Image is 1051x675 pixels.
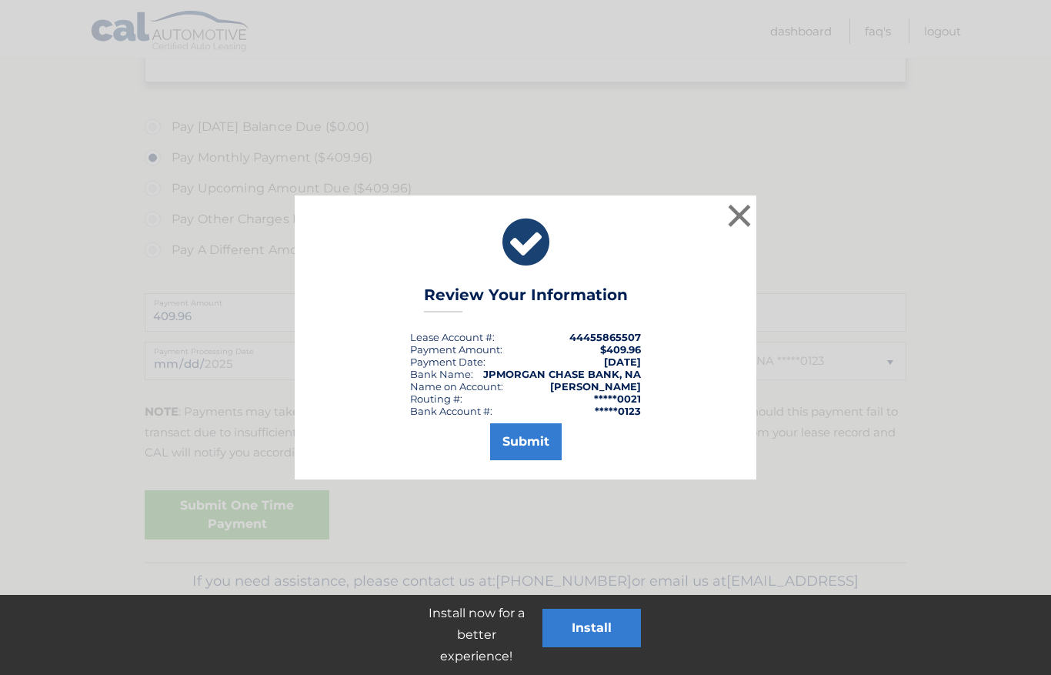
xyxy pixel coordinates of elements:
strong: [PERSON_NAME] [550,380,641,393]
div: Bank Name: [410,368,473,380]
strong: JPMORGAN CHASE BANK, NA [483,368,641,380]
h3: Review Your Information [424,286,628,312]
span: [DATE] [604,356,641,368]
span: $409.96 [600,343,641,356]
div: Lease Account #: [410,331,495,343]
button: Install [542,609,641,647]
span: Payment Date [410,356,483,368]
div: Payment Amount: [410,343,502,356]
div: Name on Account: [410,380,503,393]
strong: 44455865507 [569,331,641,343]
div: Bank Account #: [410,405,492,417]
div: Routing #: [410,393,462,405]
button: Submit [490,423,562,460]
button: × [724,200,755,231]
p: Install now for a better experience! [410,603,542,667]
div: : [410,356,485,368]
